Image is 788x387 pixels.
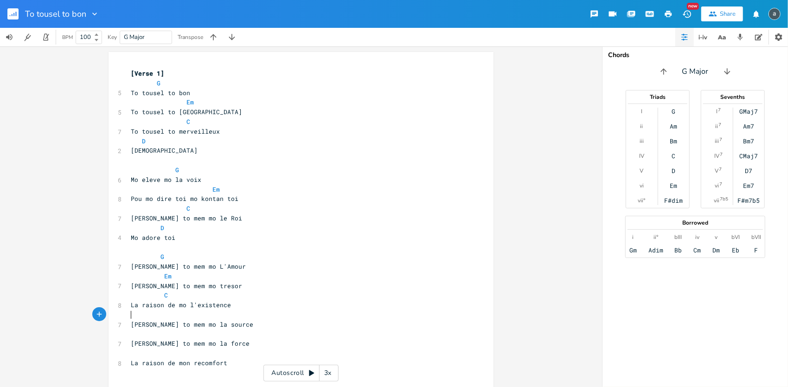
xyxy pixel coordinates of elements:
[743,137,754,145] div: Bm7
[769,8,781,20] img: alvin cavaree
[672,152,675,160] div: C
[739,152,758,160] div: CMaj7
[186,98,194,106] span: Em
[131,339,250,348] span: [PERSON_NAME] to mem mo la force
[639,152,644,160] div: IV
[743,123,754,130] div: Am7
[720,151,723,158] sup: 7
[670,182,677,189] div: Em
[131,127,220,135] span: To tousel to merveilleux
[751,233,761,241] div: bVII
[175,166,179,174] span: G
[670,123,677,130] div: Am
[664,197,683,204] div: F#dim
[732,246,739,254] div: Eb
[731,233,740,241] div: bVI
[695,233,699,241] div: iv
[716,108,718,115] div: I
[716,123,718,130] div: ii
[186,117,190,126] span: C
[745,167,752,174] div: D7
[131,359,227,367] span: La raison de mon recomfort
[687,3,699,10] div: New
[682,66,709,77] span: G Major
[672,108,675,115] div: G
[157,79,160,87] span: G
[715,137,719,145] div: iii
[608,52,782,58] div: Chords
[131,194,238,203] span: Pou mo dire toi mo kontan toi
[715,233,718,241] div: v
[160,252,164,261] span: G
[714,152,719,160] div: IV
[739,108,758,115] div: GMaj7
[641,108,642,115] div: I
[720,195,729,203] sup: 7b5
[737,197,760,204] div: F#m7b5
[715,182,719,189] div: vi
[62,35,73,40] div: BPM
[164,291,168,299] span: C
[672,167,675,174] div: D
[263,365,339,381] div: Autoscroll
[131,282,242,290] span: [PERSON_NAME] to mem mo tresor
[712,246,720,254] div: Dm
[633,233,634,241] div: i
[142,137,146,145] span: D
[714,197,720,204] div: vii
[719,166,722,173] sup: 7
[160,224,164,232] span: D
[131,233,175,242] span: Mo adore toi
[131,301,231,309] span: La raison de mo l'existence
[626,94,689,100] div: Triads
[640,182,644,189] div: vi
[715,167,719,174] div: V
[212,185,220,193] span: Em
[626,220,765,226] div: Borrowed
[131,108,242,116] span: To tousel to [GEOGRAPHIC_DATA]
[653,233,658,241] div: ii°
[743,182,754,189] div: Em7
[124,33,145,41] span: G Major
[186,204,190,213] span: C
[693,246,701,254] div: Cm
[131,262,246,271] span: [PERSON_NAME] to mem mo L'Amour
[131,214,242,222] span: [PERSON_NAME] to mem mo le Roi
[701,94,764,100] div: Sevenths
[131,320,253,329] span: [PERSON_NAME] to mem mo la source
[678,6,696,22] button: New
[320,365,336,381] div: 3x
[670,137,677,145] div: Bm
[719,121,722,129] sup: 7
[719,136,722,143] sup: 7
[640,137,644,145] div: iii
[108,34,117,40] div: Key
[131,175,201,184] span: Mo eleve mo la voix
[640,167,644,174] div: V
[720,10,736,18] div: Share
[178,34,203,40] div: Transpose
[648,246,663,254] div: Adim
[638,197,646,204] div: vii°
[164,272,172,280] span: Em
[641,123,643,130] div: ii
[675,246,682,254] div: Bb
[25,10,86,18] span: To tousel to bon
[754,246,758,254] div: F
[719,181,722,188] sup: 7
[701,6,743,21] button: Share
[131,146,198,155] span: [DEMOGRAPHIC_DATA]
[131,89,190,97] span: To tousel to bon
[629,246,637,254] div: Gm
[675,233,682,241] div: bIII
[718,106,721,114] sup: 7
[131,69,164,77] span: [Verse 1]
